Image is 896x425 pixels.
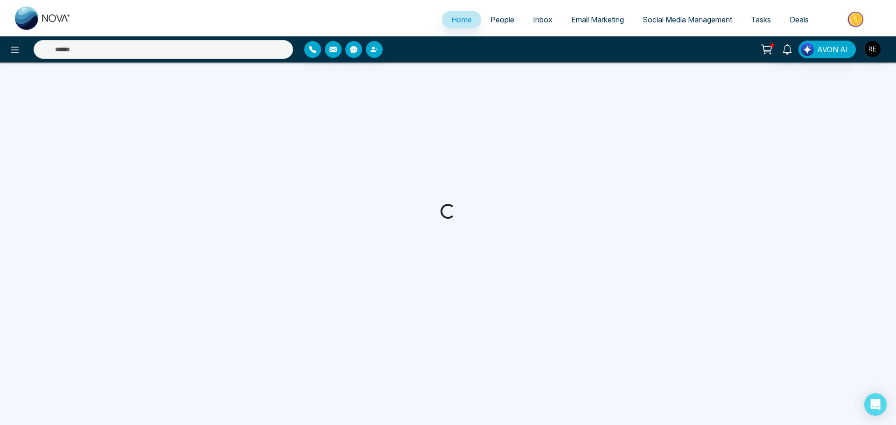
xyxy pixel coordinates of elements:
span: Social Media Management [643,15,732,24]
a: Email Marketing [562,11,633,28]
span: Deals [790,15,809,24]
a: People [481,11,524,28]
img: Market-place.gif [823,9,890,30]
span: Email Marketing [571,15,624,24]
img: Nova CRM Logo [15,7,71,30]
div: Open Intercom Messenger [864,393,887,416]
a: Deals [780,11,818,28]
span: Inbox [533,15,553,24]
button: AVON AI [798,41,856,58]
a: Inbox [524,11,562,28]
img: Lead Flow [801,43,814,56]
span: Tasks [751,15,771,24]
span: Home [451,15,472,24]
img: User Avatar [865,41,881,57]
a: Home [442,11,481,28]
a: Social Media Management [633,11,742,28]
span: AVON AI [817,44,848,55]
span: People [490,15,514,24]
a: Tasks [742,11,780,28]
